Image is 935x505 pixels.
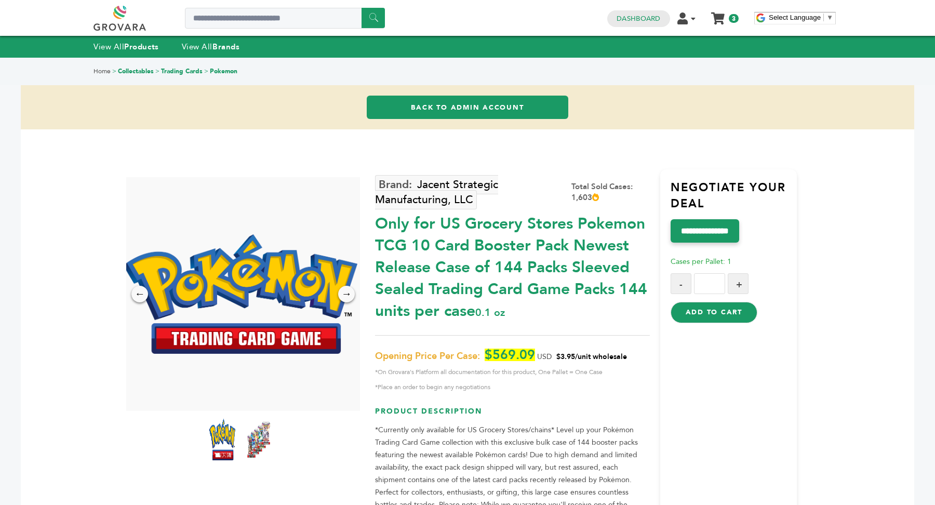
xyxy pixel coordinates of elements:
img: *Only for US Grocery Stores* Pokemon TCG 10 Card Booster Pack – Newest Release (Case of 144 Packs... [246,419,272,460]
span: *On Grovara's Platform all documentation for this product, One Pallet = One Case [375,366,649,378]
a: Collectables [118,67,154,75]
span: Opening Price Per Case: [375,350,480,363]
div: Only for US Grocery Stores Pokemon TCG 10 Card Booster Pack Newest Release Case of 144 Packs Slee... [375,208,649,322]
a: Home [94,67,111,75]
a: My Cart [712,9,724,20]
span: Cases per Pallet: 1 [671,257,731,267]
a: Select Language​ [769,14,833,21]
strong: Products [124,42,158,52]
span: Select Language [769,14,821,21]
span: > [204,67,208,75]
strong: Brands [212,42,239,52]
img: *Only for US Grocery Stores* Pokemon TCG 10 Card Booster Pack – Newest Release (Case of 144 Packs... [209,419,235,460]
a: View AllProducts [94,42,159,52]
input: Search a product or brand... [185,8,385,29]
a: Pokemon [210,67,237,75]
a: Trading Cards [161,67,203,75]
span: $3.95/unit wholesale [556,352,627,362]
div: Total Sold Cases: 1,603 [571,181,650,203]
span: *Place an order to begin any negotiations [375,381,649,393]
a: Dashboard [617,14,660,23]
span: $569.09 [485,349,535,361]
span: ▼ [826,14,833,21]
span: USD [537,352,552,362]
button: - [671,273,691,294]
img: *Only for US Grocery Stores* Pokemon TCG 10 Card Booster Pack – Newest Release (Case of 144 Packs... [124,234,357,354]
span: > [112,67,116,75]
button: + [728,273,749,294]
span: 0.1 oz [475,305,505,320]
a: View AllBrands [182,42,240,52]
div: → [338,286,355,302]
button: Add to Cart [671,302,757,323]
h3: Product Description [375,406,649,424]
h3: Negotiate Your Deal [671,180,797,220]
span: 3 [729,14,739,23]
a: Jacent Strategic Manufacturing, LLC [375,175,498,209]
span: > [155,67,159,75]
div: ← [131,286,148,302]
a: Back to Admin Account [367,96,568,119]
